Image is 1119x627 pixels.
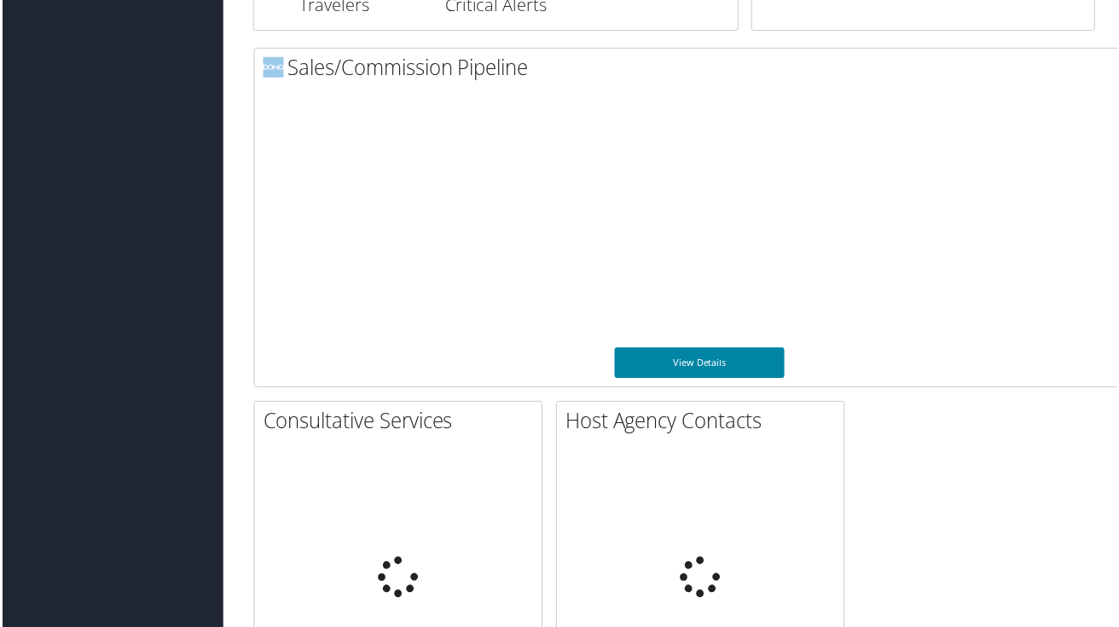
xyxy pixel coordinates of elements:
[262,408,542,437] h2: Consultative Services
[615,349,786,380] a: View Details
[565,408,845,437] h2: Host Agency Contacts
[262,57,282,78] img: domo-logo.png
